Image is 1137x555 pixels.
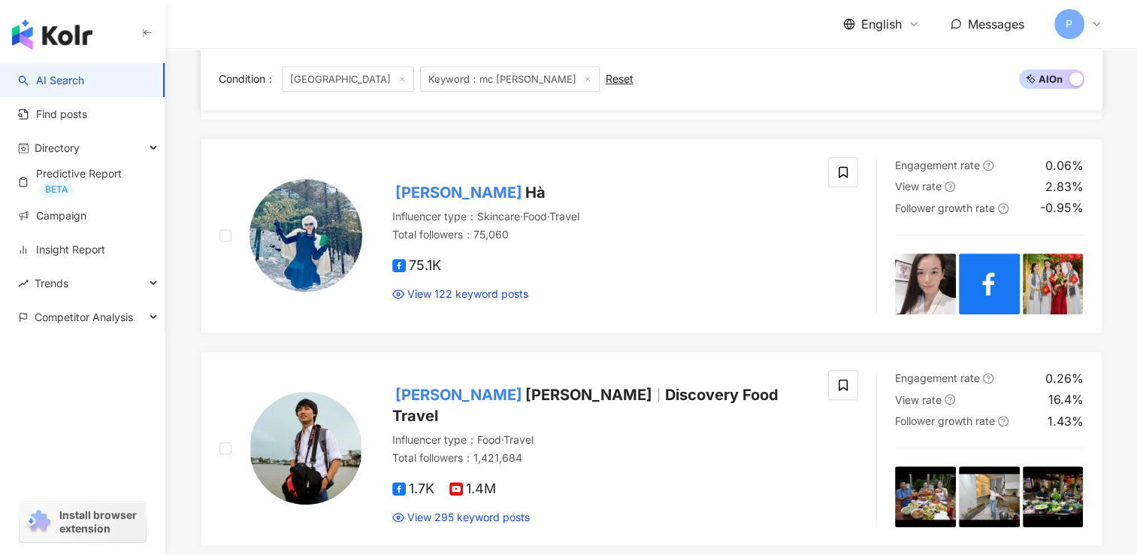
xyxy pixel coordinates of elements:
[392,386,779,425] span: Discovery Food Travel
[392,510,530,525] a: View 295 keyword posts
[59,508,141,535] span: Install browser extension
[998,203,1008,214] span: question-circle
[525,386,652,404] span: [PERSON_NAME]
[959,466,1020,527] img: post-image
[968,17,1024,32] span: Messages
[1023,466,1084,527] img: post-image
[525,183,546,202] span: Hà
[895,159,980,171] span: Engagement rate
[983,373,993,384] span: question-circle
[1048,391,1084,408] div: 16.4%
[501,433,503,446] span: ·
[477,210,520,223] span: Skincare
[895,253,956,314] img: post-image
[18,73,84,88] a: searchAI Search
[449,481,496,497] span: 1.4M
[392,383,525,407] mark: [PERSON_NAME]
[407,287,528,302] span: View 122 keyword posts
[35,300,133,334] span: Competitor Analysis
[18,208,86,223] a: Campaign
[392,227,811,242] div: Total followers ： 75,060
[1040,199,1084,216] div: -0.95%
[606,73,634,85] div: Reset
[407,510,530,525] span: View 295 keyword posts
[392,481,434,497] span: 1.7K
[392,432,811,447] div: Influencer type ：
[959,253,1020,314] img: post-image
[392,180,525,205] mark: [PERSON_NAME]
[895,372,980,384] span: Engagement rate
[477,433,501,446] span: Food
[392,287,528,302] a: View 122 keyword posts
[18,107,87,122] a: Find posts
[18,278,29,289] span: rise
[18,166,153,197] a: Predictive ReportBETA
[547,210,549,223] span: ·
[983,160,993,171] span: question-circle
[945,181,955,192] span: question-circle
[35,131,80,165] span: Directory
[249,179,362,292] img: KOL Avatar
[520,210,523,223] span: ·
[998,416,1008,426] span: question-circle
[1023,253,1084,314] img: post-image
[282,66,414,92] span: [GEOGRAPHIC_DATA]
[249,392,362,505] img: KOL Avatar
[895,180,942,193] span: View rate
[945,394,955,405] span: question-circle
[895,202,995,214] span: Follower growth rate
[20,502,146,542] a: chrome extensionInstall browser extension
[861,16,902,32] span: English
[392,450,811,466] div: Total followers ： 1,421,684
[24,510,53,534] img: chrome extension
[895,414,995,427] span: Follower growth rate
[12,20,92,50] img: logo
[392,209,811,224] div: Influencer type ：
[18,242,105,257] a: Insight Report
[1045,157,1084,174] div: 0.06%
[392,258,441,274] span: 75.1K
[523,210,547,223] span: Food
[549,210,579,223] span: Travel
[420,66,600,92] span: Keyword：mc [PERSON_NAME]
[1048,413,1084,429] div: 1.43%
[219,72,276,85] span: Condition ：
[1045,370,1084,387] div: 0.26%
[895,466,956,527] img: post-image
[1066,16,1072,32] span: P
[35,266,68,300] span: Trends
[201,138,1102,333] a: KOL Avatar[PERSON_NAME]HàInfluencer type：Skincare·Food·TravelTotal followers：75,06075.1KView 122 ...
[895,393,942,406] span: View rate
[1045,178,1084,195] div: 2.83%
[201,351,1102,546] a: KOL Avatar[PERSON_NAME][PERSON_NAME]Discovery Food TravelInfluencer type：Food·TravelTotal followe...
[503,433,534,446] span: Travel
